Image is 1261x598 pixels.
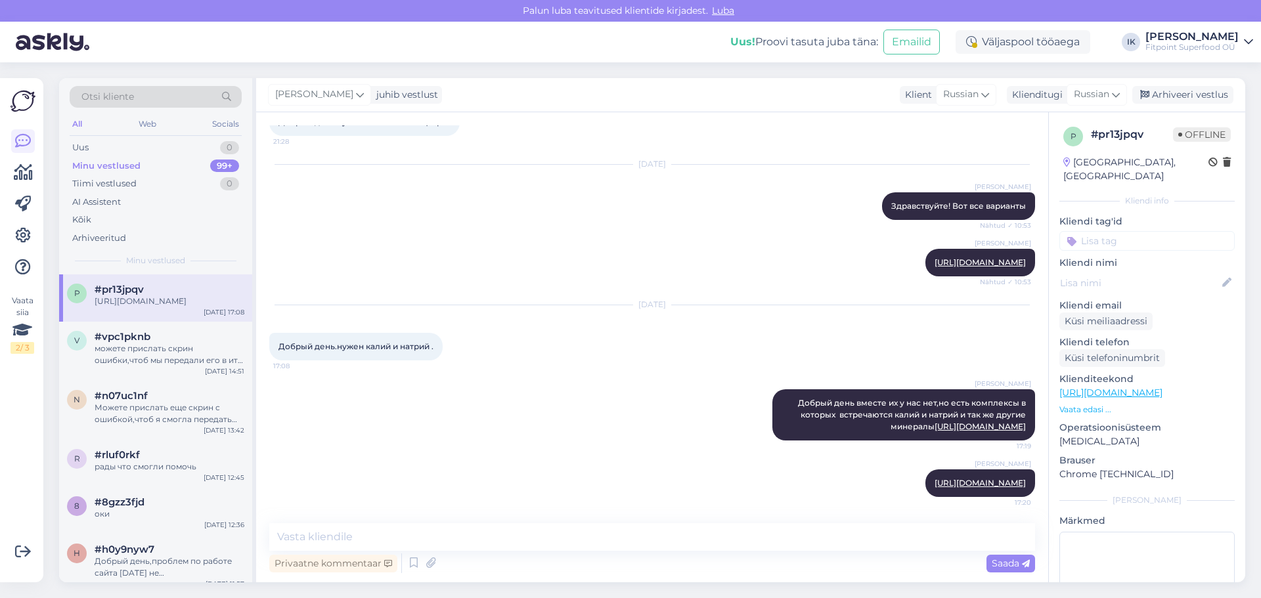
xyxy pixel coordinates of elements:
[95,508,244,520] div: оки
[136,116,159,133] div: Web
[273,361,322,371] span: 17:08
[278,341,433,351] span: Добрый день.нужен калий и натрий .
[11,342,34,354] div: 2 / 3
[126,255,185,267] span: Minu vestlused
[74,548,80,558] span: h
[1059,404,1235,416] p: Vaata edasi ...
[81,90,134,104] span: Otsi kliente
[730,34,878,50] div: Proovi tasuta juba täna:
[1132,86,1233,104] div: Arhiveeri vestlus
[74,395,80,404] span: n
[269,299,1035,310] div: [DATE]
[891,201,1026,211] span: Здравствуйте! Вот все варианты
[1007,88,1063,102] div: Klienditugi
[1059,372,1235,386] p: Klienditeekond
[371,88,438,102] div: juhib vestlust
[275,87,353,102] span: [PERSON_NAME]
[1145,42,1239,53] div: Fitpoint Superfood OÜ
[269,555,397,572] div: Privaatne kommentaar
[1145,32,1253,53] a: [PERSON_NAME]Fitpoint Superfood OÜ
[935,257,1026,267] a: [URL][DOMAIN_NAME]
[1074,87,1109,102] span: Russian
[204,307,244,317] div: [DATE] 17:08
[204,425,244,435] div: [DATE] 13:42
[220,141,239,154] div: 0
[95,331,150,343] span: #vpc1pknb
[708,5,738,16] span: Luba
[1173,127,1231,142] span: Offline
[11,89,35,114] img: Askly Logo
[956,30,1090,54] div: Väljaspool tööaega
[273,137,322,146] span: 21:28
[982,498,1031,507] span: 17:20
[975,379,1031,389] span: [PERSON_NAME]
[95,449,140,461] span: #rluf0rkf
[95,461,244,473] div: рады что смогли помочь
[1059,387,1162,398] a: [URL][DOMAIN_NAME]
[206,579,244,589] div: [DATE] 11:57
[72,196,121,209] div: AI Assistent
[935,421,1026,431] a: [URL][DOMAIN_NAME]
[95,544,154,555] span: #h0y9nyw7
[730,35,755,48] b: Uus!
[269,158,1035,170] div: [DATE]
[95,343,244,366] div: можете прислать скрин ошибки,чтоб мы передали его в ит отдел
[935,478,1026,488] a: [URL][DOMAIN_NAME]
[72,141,89,154] div: Uus
[1059,195,1235,207] div: Kliendi info
[1059,435,1235,448] p: [MEDICAL_DATA]
[1059,494,1235,506] div: [PERSON_NAME]
[798,398,1028,431] span: Добрый день вместе их у нас нет,но есть комплексы в которых встречаются калий и натрий и так же д...
[74,288,80,298] span: p
[210,160,239,173] div: 99+
[1145,32,1239,42] div: [PERSON_NAME]
[992,557,1030,569] span: Saada
[72,160,141,173] div: Minu vestlused
[1059,467,1235,481] p: Chrome [TECHNICAL_ID]
[1059,349,1165,367] div: Küsi telefoninumbrit
[205,366,244,376] div: [DATE] 14:51
[72,177,137,190] div: Tiimi vestlused
[1059,256,1235,270] p: Kliendi nimi
[70,116,85,133] div: All
[1059,312,1153,330] div: Küsi meiliaadressi
[1059,454,1235,467] p: Brauser
[210,116,242,133] div: Socials
[72,232,126,245] div: Arhiveeritud
[900,88,932,102] div: Klient
[883,30,940,54] button: Emailid
[95,555,244,579] div: Добрый день,проблем по работе сайта [DATE] не поступало,попробуйте зайти с другого устройства или...
[220,177,239,190] div: 0
[1059,231,1235,251] input: Lisa tag
[1091,127,1173,142] div: # pr13jpqv
[74,335,79,345] span: v
[975,182,1031,192] span: [PERSON_NAME]
[943,87,979,102] span: Russian
[1060,276,1220,290] input: Lisa nimi
[1059,215,1235,228] p: Kliendi tag'id
[95,496,144,508] span: #8gzz3fjd
[1071,131,1076,141] span: p
[1059,335,1235,349] p: Kliendi telefon
[95,295,244,307] div: [URL][DOMAIN_NAME]
[74,501,79,511] span: 8
[95,390,148,402] span: #n07uc1nf
[204,520,244,530] div: [DATE] 12:36
[1059,514,1235,528] p: Märkmed
[204,473,244,482] div: [DATE] 12:45
[72,213,91,226] div: Kõik
[1063,156,1208,183] div: [GEOGRAPHIC_DATA], [GEOGRAPHIC_DATA]
[1059,421,1235,435] p: Operatsioonisüsteem
[975,459,1031,469] span: [PERSON_NAME]
[980,221,1031,230] span: Nähtud ✓ 10:53
[975,238,1031,248] span: [PERSON_NAME]
[980,277,1031,287] span: Nähtud ✓ 10:53
[11,295,34,354] div: Vaata siia
[982,441,1031,451] span: 17:19
[74,454,80,463] span: r
[1059,299,1235,312] p: Kliendi email
[1122,33,1140,51] div: IK
[95,284,144,295] span: #pr13jpqv
[95,402,244,425] div: Можете прислать еще скрин с ошибкой,чтоб я смогла передать его ит отделу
